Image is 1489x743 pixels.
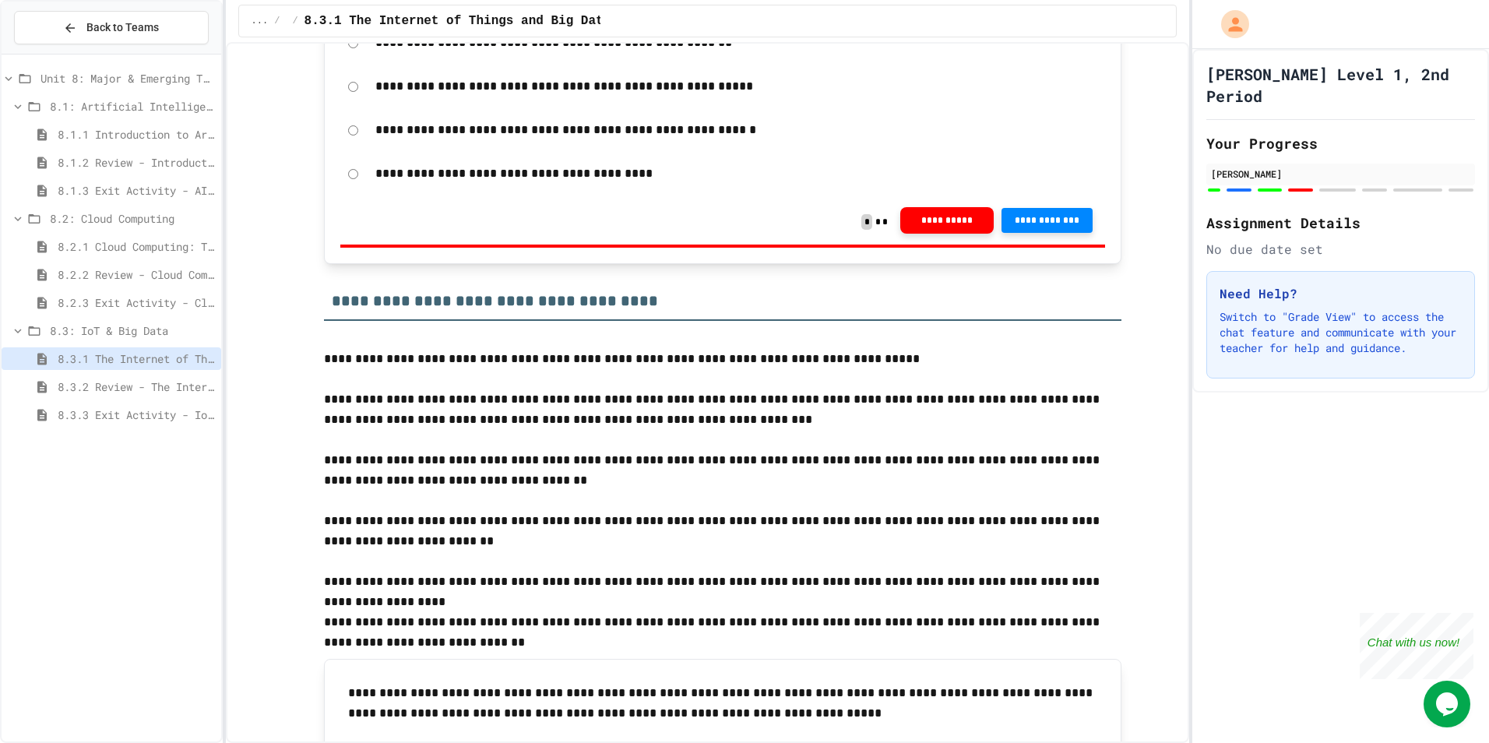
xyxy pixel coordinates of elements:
span: / [292,15,297,27]
div: My Account [1205,6,1253,42]
span: 8.3.1 The Internet of Things and Big Data: Our Connected Digital World [58,350,215,367]
span: 8.3: IoT & Big Data [50,322,215,339]
span: 8.2.3 Exit Activity - Cloud Service Detective [58,294,215,311]
span: 8.2.2 Review - Cloud Computing [58,266,215,283]
h1: [PERSON_NAME] Level 1, 2nd Period [1206,63,1475,107]
iframe: chat widget [1360,613,1473,679]
span: 8.1.3 Exit Activity - AI Detective [58,182,215,199]
span: 8.2.1 Cloud Computing: Transforming the Digital World [58,238,215,255]
span: 8.3.3 Exit Activity - IoT Data Detective Challenge [58,407,215,423]
span: Back to Teams [86,19,159,36]
p: Switch to "Grade View" to access the chat feature and communicate with your teacher for help and ... [1220,309,1462,356]
span: ... [252,15,269,27]
span: Unit 8: Major & Emerging Technologies [40,70,215,86]
h2: Assignment Details [1206,212,1475,234]
span: 8.1.1 Introduction to Artificial Intelligence [58,126,215,143]
span: 8.3.1 The Internet of Things and Big Data: Our Connected Digital World [304,12,828,30]
div: No due date set [1206,240,1475,259]
span: 8.1.2 Review - Introduction to Artificial Intelligence [58,154,215,171]
span: 8.1: Artificial Intelligence Basics [50,98,215,114]
span: / [274,15,280,27]
span: 8.2: Cloud Computing [50,210,215,227]
h2: Your Progress [1206,132,1475,154]
span: 8.3.2 Review - The Internet of Things and Big Data [58,379,215,395]
iframe: chat widget [1424,681,1473,727]
div: [PERSON_NAME] [1211,167,1470,181]
h3: Need Help? [1220,284,1462,303]
button: Back to Teams [14,11,209,44]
